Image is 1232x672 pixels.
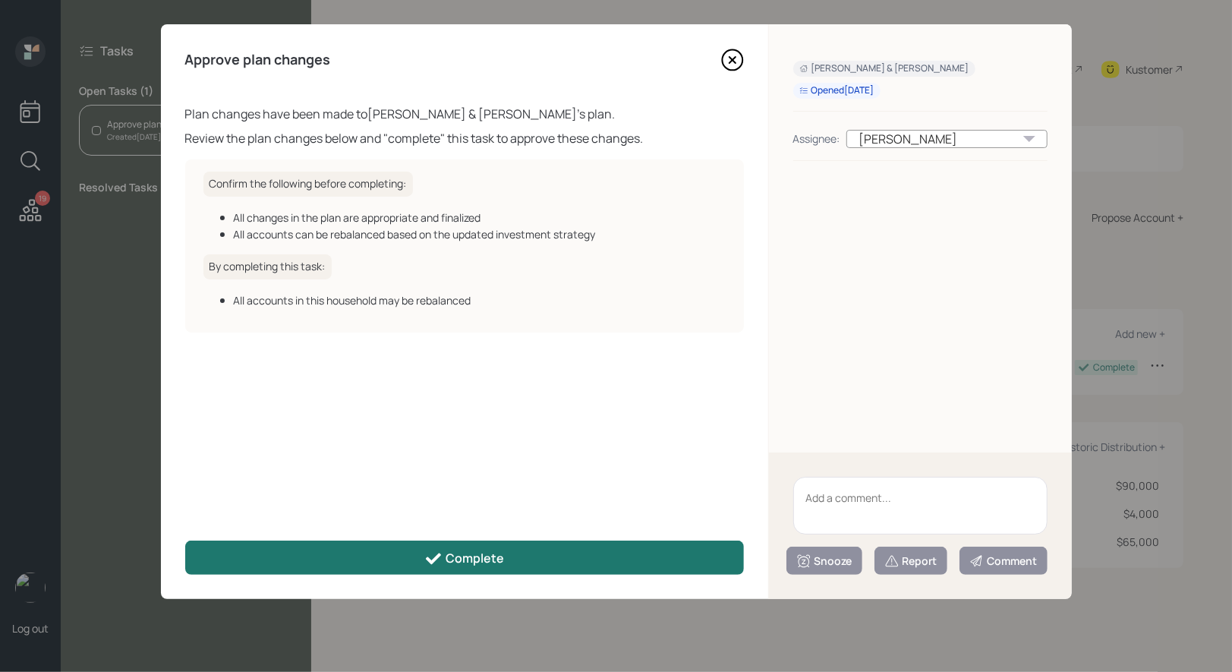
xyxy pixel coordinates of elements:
div: Snooze [796,554,852,569]
div: Complete [424,550,504,568]
div: [PERSON_NAME] [846,130,1048,148]
div: All accounts can be rebalanced based on the updated investment strategy [234,226,726,242]
h4: Approve plan changes [185,52,331,68]
button: Comment [959,547,1048,575]
div: All accounts in this household may be rebalanced [234,292,726,308]
div: Comment [969,554,1038,569]
div: Report [884,554,937,569]
h6: Confirm the following before completing: [203,172,413,197]
button: Snooze [786,547,862,575]
h6: By completing this task: [203,254,332,279]
div: All changes in the plan are appropriate and finalized [234,210,726,226]
div: Assignee: [793,131,840,147]
button: Complete [185,541,744,575]
div: Plan changes have been made to [PERSON_NAME] & [PERSON_NAME] 's plan. [185,105,744,123]
div: Opened [DATE] [799,84,874,97]
button: Report [874,547,947,575]
div: [PERSON_NAME] & [PERSON_NAME] [799,62,969,75]
div: Review the plan changes below and "complete" this task to approve these changes. [185,129,744,147]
